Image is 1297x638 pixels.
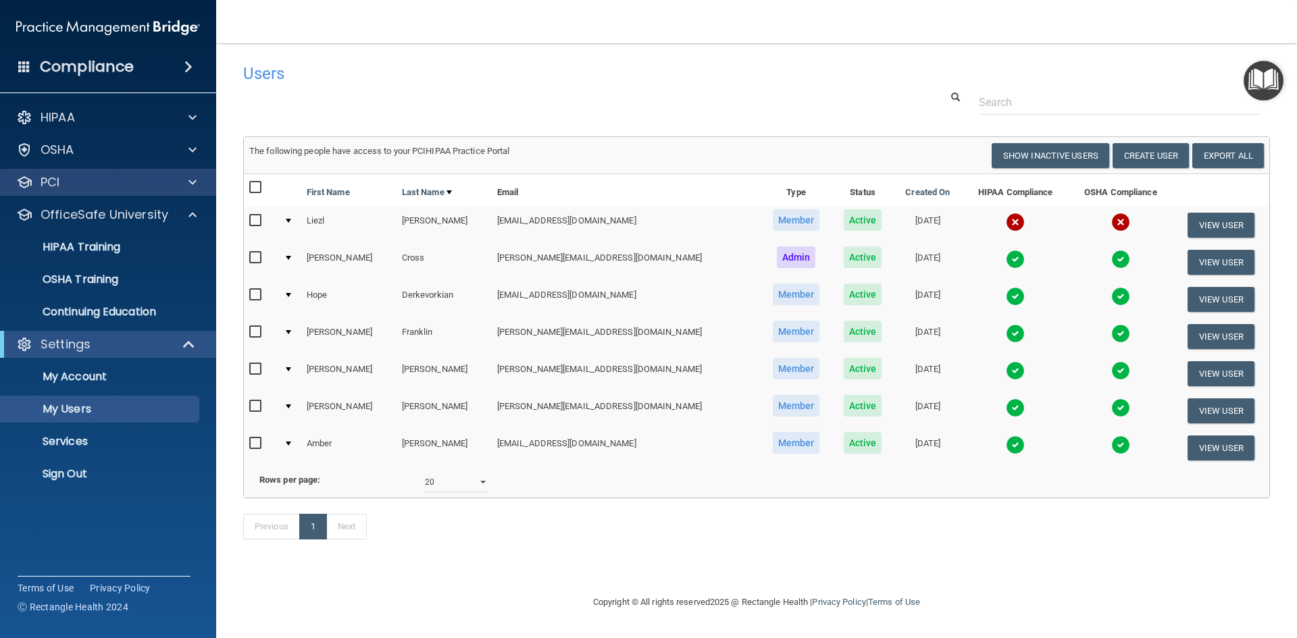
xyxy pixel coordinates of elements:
span: Active [844,321,882,342]
img: tick.e7d51cea.svg [1006,250,1025,269]
span: Active [844,246,882,268]
img: tick.e7d51cea.svg [1111,398,1130,417]
td: [DATE] [893,355,962,392]
img: tick.e7d51cea.svg [1006,435,1025,454]
td: [PERSON_NAME][EMAIL_ADDRESS][DOMAIN_NAME] [492,392,760,429]
img: tick.e7d51cea.svg [1111,324,1130,343]
p: HIPAA [41,109,75,126]
th: Type [760,174,832,207]
div: Copyright © All rights reserved 2025 @ Rectangle Health | | [510,581,1003,624]
td: Derkevorkian [397,281,492,318]
span: Active [844,209,882,231]
button: Create User [1113,143,1189,168]
button: Show Inactive Users [992,143,1109,168]
h4: Compliance [40,57,134,76]
button: View User [1188,213,1254,238]
span: Member [773,284,820,305]
a: HIPAA [16,109,197,126]
a: Previous [243,514,300,539]
td: [EMAIL_ADDRESS][DOMAIN_NAME] [492,429,760,466]
p: OfficeSafe University [41,207,168,223]
button: View User [1188,287,1254,312]
th: Status [832,174,893,207]
span: Active [844,358,882,379]
img: cross.ca9f0e7f.svg [1111,213,1130,232]
td: [PERSON_NAME][EMAIL_ADDRESS][DOMAIN_NAME] [492,355,760,392]
td: Liezl [301,207,397,244]
p: HIPAA Training [9,240,120,254]
th: HIPAA Compliance [962,174,1069,207]
span: The following people have access to your PCIHIPAA Practice Portal [249,146,510,156]
span: Ⓒ Rectangle Health 2024 [18,600,128,614]
p: Continuing Education [9,305,193,319]
span: Member [773,395,820,417]
img: tick.e7d51cea.svg [1006,361,1025,380]
button: View User [1188,324,1254,349]
td: [PERSON_NAME][EMAIL_ADDRESS][DOMAIN_NAME] [492,244,760,281]
a: Terms of Use [18,581,74,595]
img: tick.e7d51cea.svg [1111,435,1130,454]
a: OfficeSafe University [16,207,197,223]
p: OSHA Training [9,273,118,286]
span: Member [773,209,820,231]
a: Privacy Policy [90,581,151,595]
a: Created On [905,184,950,201]
th: Email [492,174,760,207]
p: PCI [41,174,59,190]
th: OSHA Compliance [1069,174,1173,207]
td: Cross [397,244,492,281]
span: Member [773,321,820,342]
img: PMB logo [16,14,200,41]
img: tick.e7d51cea.svg [1006,287,1025,306]
td: Franklin [397,318,492,355]
a: Last Name [402,184,452,201]
td: [PERSON_NAME] [397,355,492,392]
span: Member [773,358,820,379]
td: [DATE] [893,244,962,281]
a: Terms of Use [868,597,920,607]
td: [PERSON_NAME] [301,392,397,429]
span: Admin [777,246,816,268]
td: [PERSON_NAME][EMAIL_ADDRESS][DOMAIN_NAME] [492,318,760,355]
iframe: Drift Widget Chat Controller [1063,542,1281,596]
a: Export All [1192,143,1264,168]
span: Active [844,432,882,454]
span: Active [844,284,882,305]
button: View User [1188,250,1254,275]
a: Next [326,514,367,539]
p: Settings [41,336,91,352]
button: View User [1188,361,1254,386]
td: [DATE] [893,281,962,318]
p: Services [9,435,193,448]
a: 1 [299,514,327,539]
td: [DATE] [893,392,962,429]
td: Hope [301,281,397,318]
button: View User [1188,435,1254,460]
img: tick.e7d51cea.svg [1006,324,1025,343]
td: [EMAIL_ADDRESS][DOMAIN_NAME] [492,281,760,318]
button: View User [1188,398,1254,423]
td: [PERSON_NAME] [301,355,397,392]
td: [PERSON_NAME] [397,392,492,429]
td: [PERSON_NAME] [397,429,492,466]
a: PCI [16,174,197,190]
span: Active [844,395,882,417]
span: Member [773,432,820,454]
td: [DATE] [893,318,962,355]
img: tick.e7d51cea.svg [1111,361,1130,380]
p: My Account [9,370,193,383]
img: cross.ca9f0e7f.svg [1006,213,1025,232]
p: OSHA [41,142,74,158]
p: My Users [9,402,193,416]
h4: Users [243,65,834,82]
td: [EMAIL_ADDRESS][DOMAIN_NAME] [492,207,760,244]
a: First Name [307,184,350,201]
p: Sign Out [9,467,193,481]
td: Amber [301,429,397,466]
img: tick.e7d51cea.svg [1111,287,1130,306]
td: [PERSON_NAME] [397,207,492,244]
a: Privacy Policy [812,597,865,607]
td: [PERSON_NAME] [301,318,397,355]
td: [DATE] [893,429,962,466]
img: tick.e7d51cea.svg [1006,398,1025,417]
